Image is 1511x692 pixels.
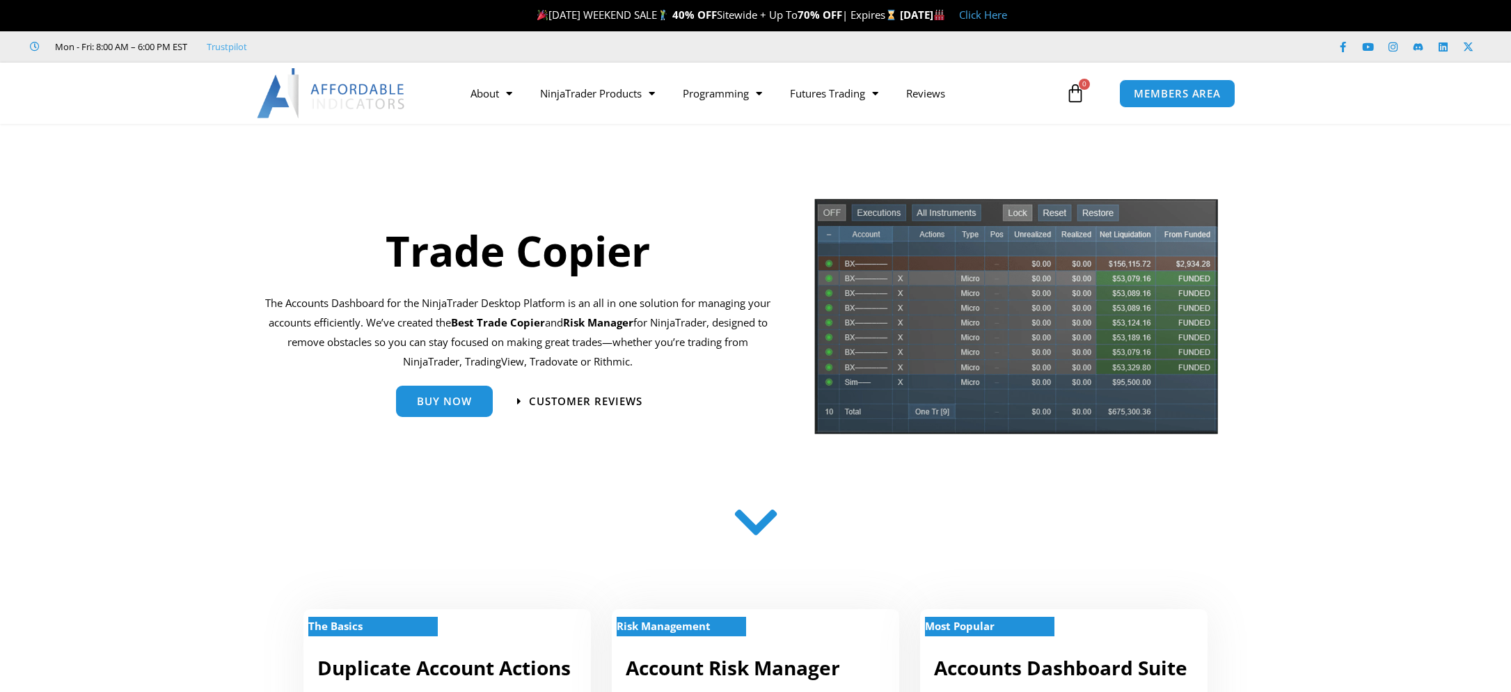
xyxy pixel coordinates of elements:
[669,77,776,109] a: Programming
[451,315,545,329] b: Best Trade Copier
[537,10,548,20] img: 🎉
[658,10,668,20] img: 🏌️‍♂️
[1134,88,1221,99] span: MEMBERS AREA
[776,77,892,109] a: Futures Trading
[417,396,472,407] span: Buy Now
[265,294,771,371] p: The Accounts Dashboard for the NinjaTrader Desktop Platform is an all in one solution for managin...
[813,197,1219,446] img: tradecopier | Affordable Indicators – NinjaTrader
[892,77,959,109] a: Reviews
[925,619,995,633] strong: Most Popular
[396,386,493,417] a: Buy Now
[52,38,187,55] span: Mon - Fri: 8:00 AM – 6:00 PM EST
[626,654,840,681] a: Account Risk Manager
[308,619,363,633] strong: The Basics
[959,8,1007,22] a: Click Here
[798,8,842,22] strong: 70% OFF
[457,77,526,109] a: About
[1045,73,1106,113] a: 0
[617,619,711,633] strong: Risk Management
[1079,79,1090,90] span: 0
[457,77,1062,109] nav: Menu
[886,10,896,20] img: ⌛
[534,8,899,22] span: [DATE] WEEKEND SALE Sitewide + Up To | Expires
[265,221,771,280] h1: Trade Copier
[672,8,717,22] strong: 40% OFF
[1119,79,1235,108] a: MEMBERS AREA
[257,68,406,118] img: LogoAI | Affordable Indicators – NinjaTrader
[517,396,642,407] a: Customer Reviews
[207,38,247,55] a: Trustpilot
[563,315,633,329] strong: Risk Manager
[526,77,669,109] a: NinjaTrader Products
[900,8,945,22] strong: [DATE]
[529,396,642,407] span: Customer Reviews
[934,654,1187,681] a: Accounts Dashboard Suite
[317,654,571,681] a: Duplicate Account Actions
[934,10,944,20] img: 🏭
